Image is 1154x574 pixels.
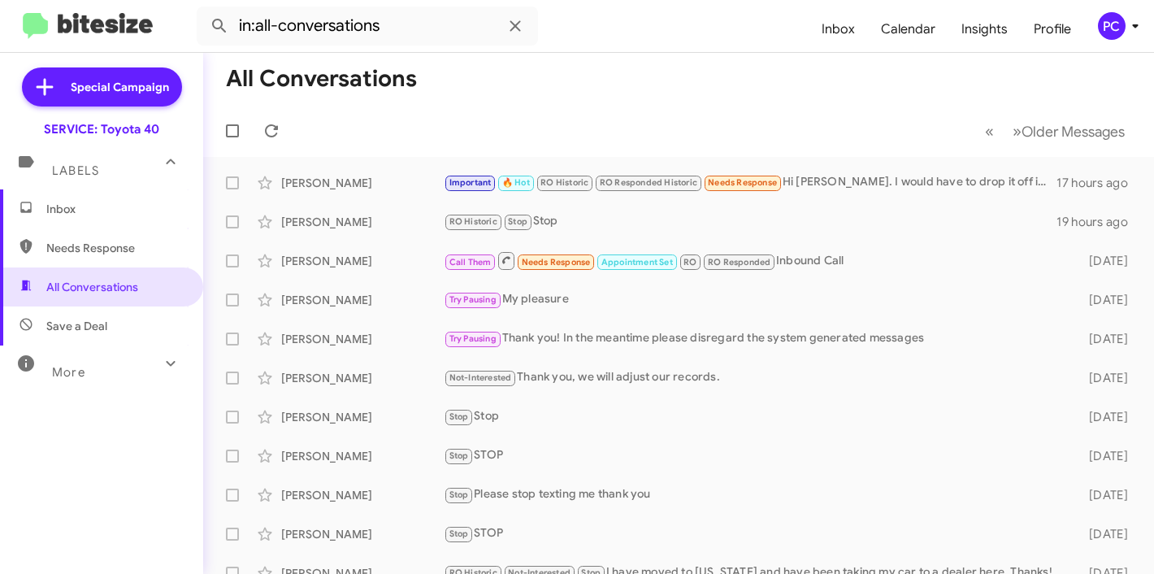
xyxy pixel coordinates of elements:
div: [PERSON_NAME] [281,214,444,230]
div: Thank you! In the meantime please disregard the system generated messages [444,329,1071,348]
div: Stop [444,212,1056,231]
div: SERVICE: Toyota 40 [44,121,159,137]
div: 17 hours ago [1056,175,1141,191]
span: Older Messages [1022,123,1125,141]
div: [DATE] [1071,253,1141,269]
span: Try Pausing [449,294,497,305]
button: Next [1003,115,1134,148]
span: RO Responded [708,257,770,267]
div: STOP [444,524,1071,543]
h1: All Conversations [226,66,417,92]
span: RO Historic [540,177,588,188]
button: PC [1084,12,1136,40]
span: Important [449,177,492,188]
div: [PERSON_NAME] [281,331,444,347]
span: Needs Response [522,257,591,267]
span: Special Campaign [71,79,169,95]
a: Insights [948,6,1021,53]
div: [PERSON_NAME] [281,292,444,308]
span: Stop [449,411,469,422]
a: Calendar [868,6,948,53]
div: [PERSON_NAME] [281,448,444,464]
div: [DATE] [1071,409,1141,425]
span: All Conversations [46,279,138,295]
span: RO [683,257,696,267]
div: [PERSON_NAME] [281,487,444,503]
div: My pleasure [444,290,1071,309]
div: Thank you, we will adjust our records. [444,368,1071,387]
span: Appointment Set [601,257,673,267]
span: Call Them [449,257,492,267]
span: Save a Deal [46,318,107,334]
div: PC [1098,12,1126,40]
div: [DATE] [1071,526,1141,542]
div: [PERSON_NAME] [281,370,444,386]
a: Special Campaign [22,67,182,107]
button: Previous [975,115,1004,148]
nav: Page navigation example [976,115,1134,148]
div: [DATE] [1071,331,1141,347]
a: Inbox [809,6,868,53]
span: Stop [449,528,469,539]
div: [PERSON_NAME] [281,253,444,269]
div: [PERSON_NAME] [281,175,444,191]
span: Not-Interested [449,372,512,383]
div: STOP [444,446,1071,465]
div: Please stop texting me thank you [444,485,1071,504]
span: Needs Response [46,240,184,256]
div: [PERSON_NAME] [281,526,444,542]
div: [DATE] [1071,370,1141,386]
span: « [985,121,994,141]
input: Search [197,7,538,46]
span: Try Pausing [449,333,497,344]
span: Labels [52,163,99,178]
div: [DATE] [1071,448,1141,464]
a: Profile [1021,6,1084,53]
span: RO Historic [449,216,497,227]
span: Stop [449,450,469,461]
div: 19 hours ago [1056,214,1141,230]
div: Inbound Call [444,250,1071,271]
span: » [1013,121,1022,141]
div: Hi [PERSON_NAME]. I would have to drop it off in the evening for service the next day [444,173,1056,192]
div: [PERSON_NAME] [281,409,444,425]
span: Inbox [46,201,184,217]
span: RO Responded Historic [600,177,697,188]
div: Stop [444,407,1071,426]
span: Stop [449,489,469,500]
div: [DATE] [1071,292,1141,308]
span: 🔥 Hot [502,177,530,188]
span: Needs Response [708,177,777,188]
span: More [52,365,85,380]
span: Stop [508,216,527,227]
div: [DATE] [1071,487,1141,503]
